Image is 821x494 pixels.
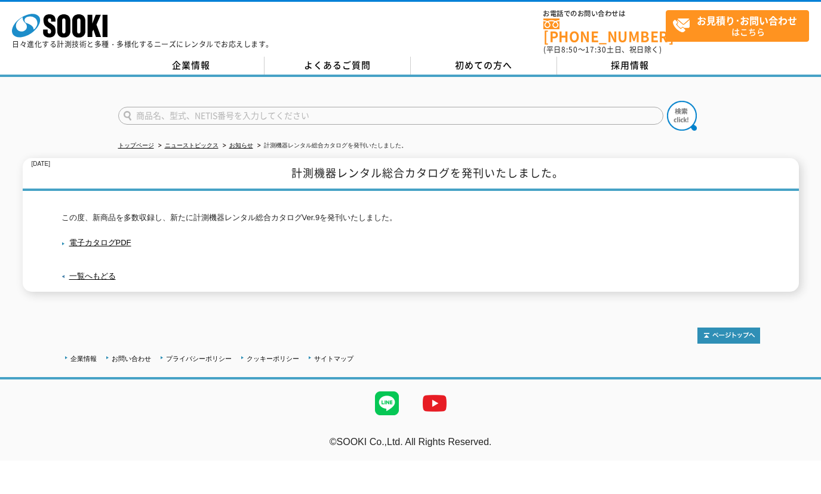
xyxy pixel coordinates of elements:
img: トップページへ [697,328,760,344]
a: お見積り･お問い合わせはこちら [666,10,809,42]
h1: 計測機器レンタル総合カタログを発刊いたしました。 [23,158,799,191]
a: プライバシーポリシー [166,355,232,362]
a: クッキーポリシー [247,355,299,362]
li: 計測機器レンタル総合カタログを発刊いたしました。 [255,140,407,152]
span: 8:50 [561,44,578,55]
a: お問い合わせ [112,355,151,362]
a: 初めての方へ [411,57,557,75]
span: お電話でのお問い合わせは [543,10,666,17]
a: ニューストピックス [165,142,219,149]
a: お知らせ [229,142,253,149]
a: よくあるご質問 [265,57,411,75]
input: 商品名、型式、NETIS番号を入力してください [118,107,663,125]
img: LINE [363,379,411,427]
span: はこちら [672,11,808,41]
a: 企業情報 [118,57,265,75]
a: 採用情報 [557,57,703,75]
img: YouTube [411,379,459,427]
p: この度、新商品を多数収録し、新たに計測機器レンタル総合カタログVer.9を発刊いたしました。 [62,212,760,224]
span: 初めての方へ [455,58,512,72]
span: 17:30 [585,44,607,55]
a: [PHONE_NUMBER] [543,18,666,43]
a: 電子カタログPDF [62,238,131,247]
a: テストMail [775,449,821,459]
a: トップページ [118,142,154,149]
span: (平日 ～ 土日、祝日除く) [543,44,662,55]
p: 日々進化する計測技術と多種・多様化するニーズにレンタルでお応えします。 [12,41,273,48]
a: サイトマップ [314,355,353,362]
img: btn_search.png [667,101,697,131]
a: 企業情報 [70,355,97,362]
strong: お見積り･お問い合わせ [697,13,797,27]
a: 一覧へもどる [69,271,116,280]
p: [DATE] [32,158,50,171]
